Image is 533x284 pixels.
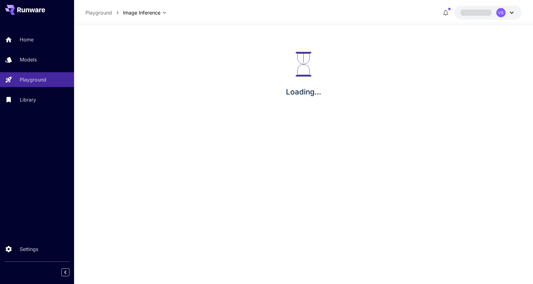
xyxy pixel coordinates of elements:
div: VS [496,8,506,17]
p: Home [20,36,34,43]
nav: breadcrumb [85,9,123,16]
button: Collapse sidebar [61,268,69,276]
p: Settings [20,245,38,253]
div: Collapse sidebar [66,267,74,278]
button: VS [454,6,522,20]
p: Playground [20,76,46,83]
p: Loading... [286,86,321,98]
a: Playground [85,9,112,16]
span: Image Inference [123,9,160,16]
p: Library [20,96,36,103]
p: Models [20,56,37,63]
